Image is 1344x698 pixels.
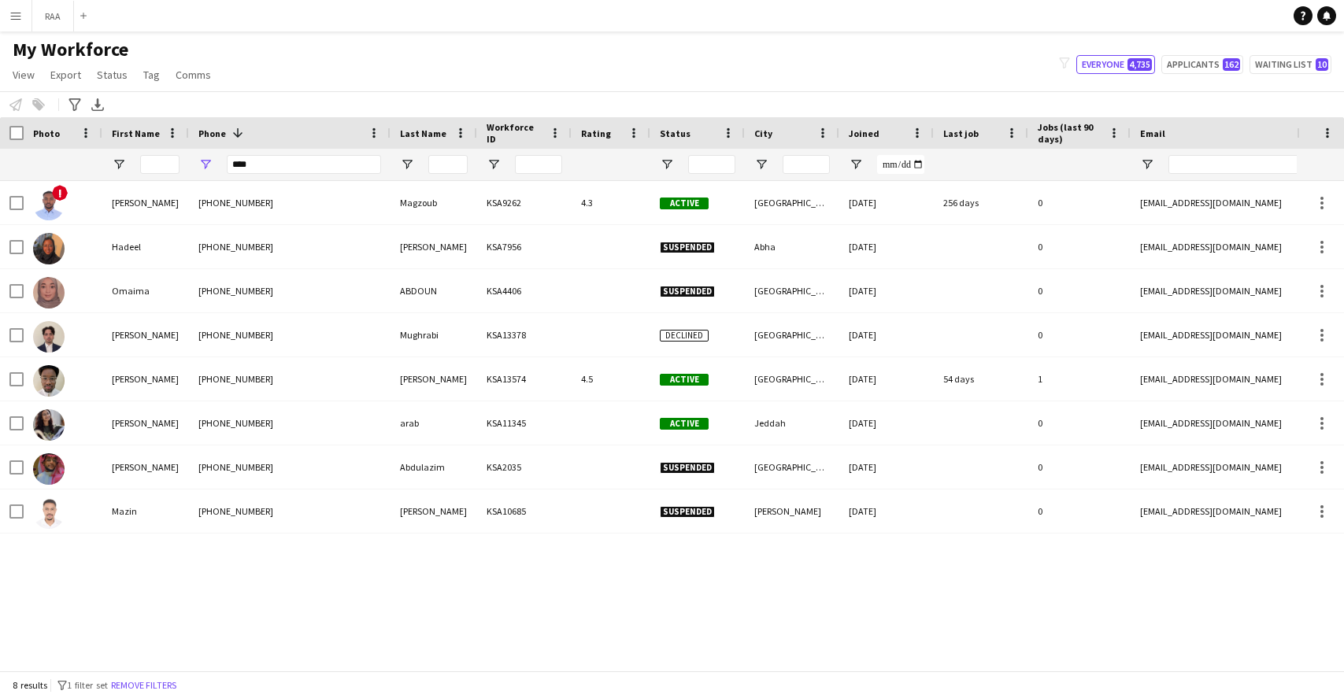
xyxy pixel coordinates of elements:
[143,68,160,82] span: Tag
[660,286,715,297] span: Suspended
[33,277,65,308] img: Omaima ABDOUN
[67,679,108,691] span: 1 filter set
[102,181,189,224] div: [PERSON_NAME]
[934,181,1028,224] div: 256 days
[97,68,128,82] span: Status
[189,181,391,224] div: [PHONE_NUMBER]
[660,374,709,386] span: Active
[33,453,65,485] img: Mohammed Abdulazim
[477,181,572,224] div: KSA9262
[102,313,189,356] div: [PERSON_NAME]
[189,357,391,401] div: [PHONE_NUMBER]
[943,127,979,139] span: Last job
[1028,313,1131,356] div: 0
[227,155,381,174] input: Phone Filter Input
[660,462,715,474] span: Suspended
[839,181,934,224] div: [DATE]
[198,157,213,172] button: Open Filter Menu
[102,357,189,401] div: [PERSON_NAME]
[88,95,107,114] app-action-btn: Export XLSX
[839,489,934,533] div: [DATE]
[33,189,65,220] img: Ahmed Magzoub
[112,127,160,139] span: First Name
[6,65,41,85] a: View
[391,313,477,356] div: Mughrabi
[1076,55,1155,74] button: Everyone4,735
[688,155,735,174] input: Status Filter Input
[849,127,879,139] span: Joined
[391,181,477,224] div: Magzoub
[91,65,134,85] a: Status
[581,127,611,139] span: Rating
[198,127,226,139] span: Phone
[391,489,477,533] div: [PERSON_NAME]
[391,269,477,312] div: ABDOUN
[391,225,477,268] div: [PERSON_NAME]
[1028,401,1131,445] div: 0
[477,401,572,445] div: KSA11345
[33,409,65,441] img: daleen arab
[13,68,35,82] span: View
[745,401,839,445] div: Jeddah
[839,401,934,445] div: [DATE]
[140,155,180,174] input: First Name Filter Input
[102,401,189,445] div: [PERSON_NAME]
[1250,55,1331,74] button: Waiting list10
[477,445,572,489] div: KSA2035
[391,401,477,445] div: arab
[189,489,391,533] div: [PHONE_NUMBER]
[660,157,674,172] button: Open Filter Menu
[487,121,543,145] span: Workforce ID
[660,127,691,139] span: Status
[572,181,650,224] div: 4.3
[477,357,572,401] div: KSA13574
[839,313,934,356] div: [DATE]
[839,357,934,401] div: [DATE]
[660,330,709,342] span: Declined
[391,357,477,401] div: [PERSON_NAME]
[1028,445,1131,489] div: 0
[13,38,128,61] span: My Workforce
[1223,58,1240,71] span: 162
[783,155,830,174] input: City Filter Input
[515,155,562,174] input: Workforce ID Filter Input
[660,506,715,518] span: Suspended
[33,233,65,264] img: Hadeel Al Obaid
[660,198,709,209] span: Active
[1316,58,1328,71] span: 10
[428,155,468,174] input: Last Name Filter Input
[745,269,839,312] div: [GEOGRAPHIC_DATA]
[112,157,126,172] button: Open Filter Menu
[477,225,572,268] div: KSA7956
[1140,157,1154,172] button: Open Filter Menu
[1140,127,1165,139] span: Email
[1028,269,1131,312] div: 0
[189,269,391,312] div: [PHONE_NUMBER]
[102,269,189,312] div: Omaima
[1028,181,1131,224] div: 0
[754,127,772,139] span: City
[839,269,934,312] div: [DATE]
[1028,357,1131,401] div: 1
[44,65,87,85] a: Export
[137,65,166,85] a: Tag
[477,313,572,356] div: KSA13378
[745,313,839,356] div: [GEOGRAPHIC_DATA]
[102,445,189,489] div: [PERSON_NAME]
[1161,55,1243,74] button: Applicants162
[477,489,572,533] div: KSA10685
[745,445,839,489] div: [GEOGRAPHIC_DATA]
[189,225,391,268] div: [PHONE_NUMBER]
[1028,225,1131,268] div: 0
[487,157,501,172] button: Open Filter Menu
[660,418,709,430] span: Active
[1038,121,1102,145] span: Jobs (last 90 days)
[660,242,715,253] span: Suspended
[745,489,839,533] div: [PERSON_NAME]
[1127,58,1152,71] span: 4,735
[102,489,189,533] div: Mazin
[33,497,65,529] img: Mazin Mohamed
[572,357,650,401] div: 4.5
[745,357,839,401] div: [GEOGRAPHIC_DATA]
[839,445,934,489] div: [DATE]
